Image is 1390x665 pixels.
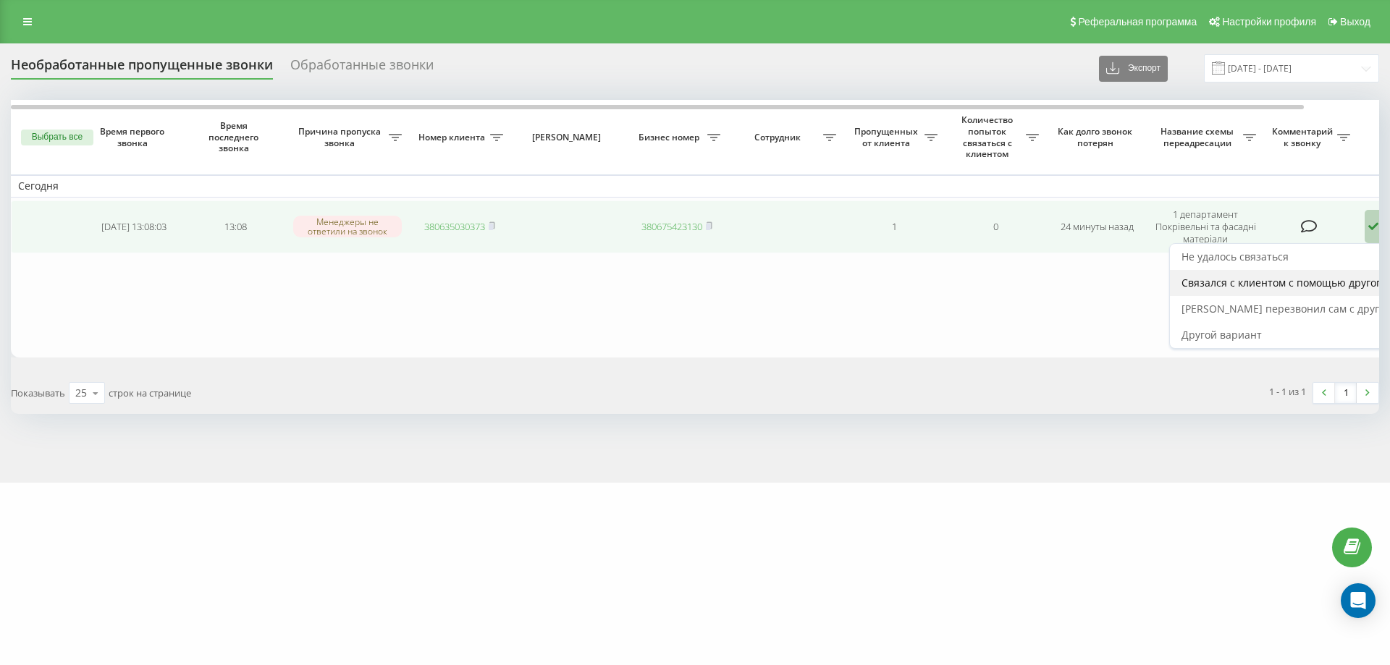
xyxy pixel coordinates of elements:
span: [PERSON_NAME] [523,132,614,143]
button: Экспорт [1099,56,1168,82]
span: строк на странице [109,386,191,399]
a: 380635030373 [424,220,485,233]
td: 1 департамент Покрівельні та фасадні матеріали [1147,200,1263,253]
span: Пропущенных от клиента [851,126,924,148]
span: Реферальная программа [1078,16,1197,27]
div: Обработанные звонки [290,57,434,80]
a: 380675423130 [641,220,702,233]
span: Причина пропуска звонка [293,126,389,148]
span: Настройки профиля [1222,16,1316,27]
div: Open Intercom Messenger [1341,583,1376,618]
span: Время последнего звонка [196,120,274,154]
a: 1 [1335,383,1357,403]
span: Номер клиента [416,132,490,143]
span: Сотрудник [735,132,823,143]
div: 25 [75,386,87,400]
span: Количество попыток связаться с клиентом [952,114,1026,159]
td: 0 [945,200,1046,253]
td: 13:08 [185,200,286,253]
span: Показывать [11,386,65,399]
span: Название схемы переадресации [1155,126,1243,148]
span: Не удалось связаться [1181,250,1289,263]
td: 24 минуты назад [1046,200,1147,253]
div: Менеджеры не ответили на звонок [293,216,402,237]
span: Другой вариант [1181,328,1262,342]
span: Как долго звонок потерян [1058,126,1136,148]
span: Бизнес номер [633,132,707,143]
div: 1 - 1 из 1 [1269,384,1306,399]
td: [DATE] 13:08:03 [83,200,185,253]
button: Выбрать все [21,130,93,145]
span: Выход [1340,16,1370,27]
div: Необработанные пропущенные звонки [11,57,273,80]
span: Комментарий к звонку [1271,126,1337,148]
span: Время первого звонка [95,126,173,148]
td: 1 [843,200,945,253]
